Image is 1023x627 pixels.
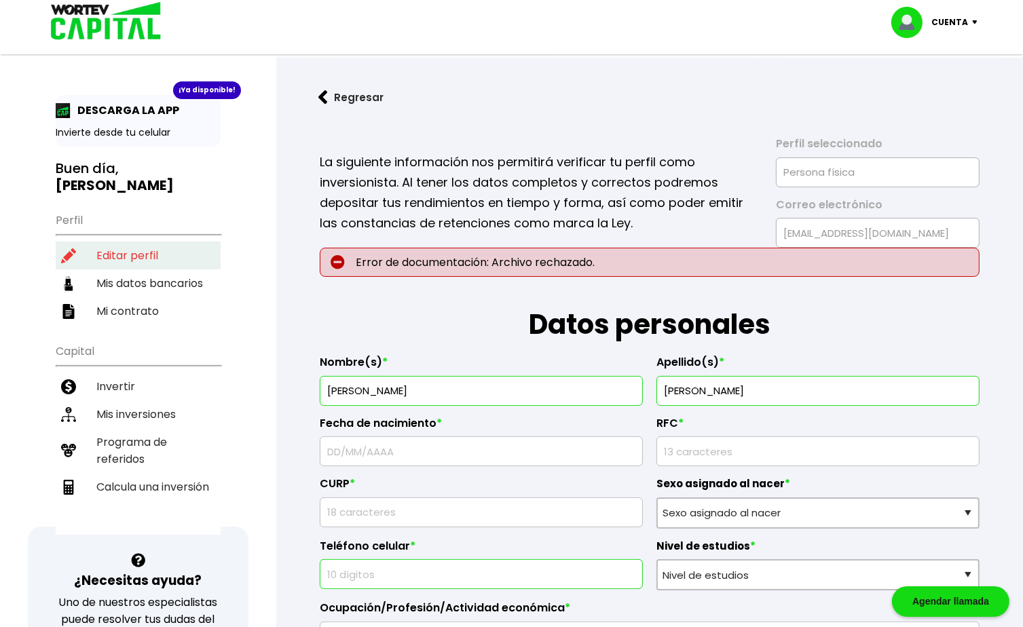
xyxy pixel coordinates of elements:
[320,277,980,345] h1: Datos personales
[776,198,980,218] label: Correo electrónico
[320,356,643,376] label: Nombre(s)
[656,477,980,497] label: Sexo asignado al nacer
[320,248,980,277] p: Error de documentación: Archivo rechazado.
[320,152,758,233] p: La siguiente información nos permitirá verificar tu perfil como inversionista. Al tener los datos...
[331,255,345,269] img: error-circle.027baa21.svg
[56,373,221,400] a: Invertir
[56,126,221,140] p: Invierte desde tu celular
[969,20,987,24] img: icon-down
[71,102,179,119] p: DESCARGA LA APP
[56,473,221,501] a: Calcula una inversión
[56,336,221,535] ul: Capital
[61,276,76,291] img: datos-icon.10cf9172.svg
[61,304,76,319] img: contrato-icon.f2db500c.svg
[56,242,221,269] a: Editar perfil
[320,417,643,437] label: Fecha de nacimiento
[656,417,980,437] label: RFC
[56,428,221,473] a: Programa de referidos
[298,79,404,115] button: Regresar
[663,437,973,465] input: 13 caracteres
[776,137,980,157] label: Perfil seleccionado
[932,12,969,33] p: Cuenta
[56,176,174,195] b: [PERSON_NAME]
[891,7,932,38] img: profile-image
[56,205,221,325] ul: Perfil
[56,400,221,428] a: Mis inversiones
[320,477,643,497] label: CURP
[56,160,221,194] h3: Buen día,
[298,79,1001,115] a: flecha izquierdaRegresar
[320,601,980,622] label: Ocupación/Profesión/Actividad económica
[656,539,980,560] label: Nivel de estudios
[892,586,1009,617] div: Agendar llamada
[326,437,637,465] input: DD/MM/AAAA
[326,498,637,527] input: 18 caracteres
[61,407,76,422] img: inversiones-icon.6695dc30.svg
[56,297,221,325] a: Mi contrato
[61,248,76,263] img: editar-icon.952d3147.svg
[656,356,980,376] label: Apellido(s)
[61,379,76,394] img: invertir-icon.b3b967d7.svg
[56,269,221,297] a: Mis datos bancarios
[318,90,328,104] img: flecha izquierda
[173,81,241,99] div: ¡Ya disponible!
[56,103,71,118] img: app-icon
[326,560,637,588] input: 10 dígitos
[74,571,202,590] h3: ¿Necesitas ayuda?
[61,480,76,495] img: calculadora-icon.17d418c4.svg
[320,539,643,560] label: Teléfono celular
[61,443,76,458] img: recomiendanos-icon.9b8e9327.svg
